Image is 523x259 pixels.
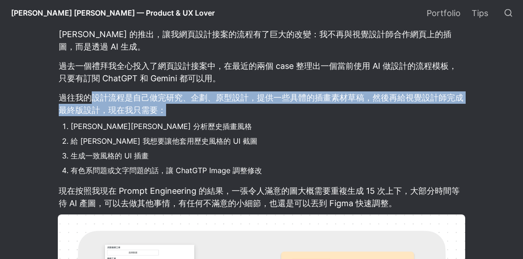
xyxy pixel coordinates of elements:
p: 現在按照我現在 Prompt Engineering 的結果，一張令人滿意的圖大概需要重複生成 15 次上下，大部分時間等待 AI 產圖，可以去做其他事情，有任何不滿意的小細節，也還是可以丟到 ... [58,183,465,211]
li: 生成一致風格的 UI 插畫 [71,149,465,163]
li: [PERSON_NAME][PERSON_NAME] 分析歷史插畫風格 [71,119,465,133]
li: 給 [PERSON_NAME] 我想要讓他套用歷史風格的 UI 截圖 [71,134,465,148]
li: 有色系問題或文字問題的話，讓 ChatGTP Image 調整修改 [71,163,465,177]
span: [PERSON_NAME] [PERSON_NAME] — Product & UX Lover [11,8,215,17]
p: 過往我的設計流程是自己做完研究、企劃、原型設計，提供一些具體的插畫素材草稿，然後再給視覺設計師完成最終版設計，現在我只需要： [58,90,465,118]
p: 過去一個禮拜我全心投入了網頁設計接案中，在最近的兩個 case 整理出一個當前使用 AI 做設計的流程模板，只要有訂閱 ChatGPT 和 Gemini 都可以用。 [58,58,465,86]
p: [PERSON_NAME] 的推出，讓我網頁設計接案的流程有了巨大的改變：我不再與視覺設計師合作網頁上的插圖，而是透過 AI 生成。 [58,27,465,54]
